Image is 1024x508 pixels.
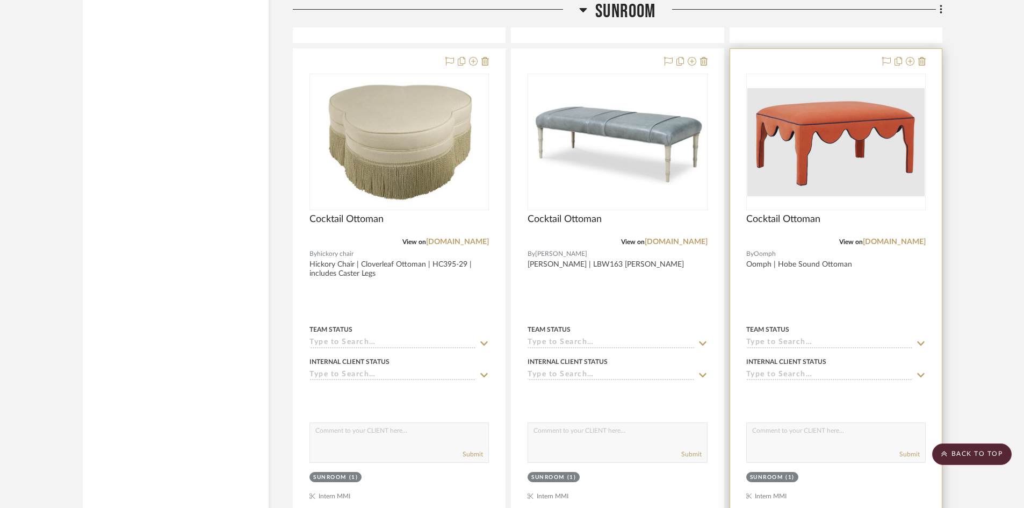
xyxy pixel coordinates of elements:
[535,249,587,259] span: [PERSON_NAME]
[839,239,863,245] span: View on
[746,357,826,367] div: Internal Client Status
[681,449,702,459] button: Submit
[754,249,776,259] span: Oomph
[528,338,694,348] input: Type to Search…
[621,239,645,245] span: View on
[426,238,489,246] a: [DOMAIN_NAME]
[313,474,347,482] div: SUNROOM
[645,238,708,246] a: [DOMAIN_NAME]
[746,249,754,259] span: By
[746,370,913,381] input: Type to Search…
[528,74,706,210] div: 0
[899,449,920,459] button: Submit
[746,213,820,225] span: Cocktail Ottoman
[746,338,913,348] input: Type to Search…
[567,474,576,482] div: (1)
[309,338,476,348] input: Type to Search…
[463,449,483,459] button: Submit
[785,474,795,482] div: (1)
[528,357,608,367] div: Internal Client Status
[312,75,487,209] img: Cocktail Ottoman
[528,213,602,225] span: Cocktail Ottoman
[531,474,565,482] div: SUNROOM
[528,249,535,259] span: By
[317,249,354,259] span: hickory chair
[528,370,694,381] input: Type to Search…
[528,325,571,334] div: Team Status
[529,96,706,189] img: Cocktail Ottoman
[309,325,352,334] div: Team Status
[932,443,1012,465] scroll-to-top-button: BACK TO TOP
[747,74,925,210] div: 0
[309,370,476,381] input: Type to Search…
[309,213,384,225] span: Cocktail Ottoman
[863,238,926,246] a: [DOMAIN_NAME]
[746,325,789,334] div: Team Status
[349,474,358,482] div: (1)
[402,239,426,245] span: View on
[309,249,317,259] span: By
[750,474,783,482] div: SUNROOM
[309,357,390,367] div: Internal Client Status
[747,88,925,196] img: Cocktail Ottoman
